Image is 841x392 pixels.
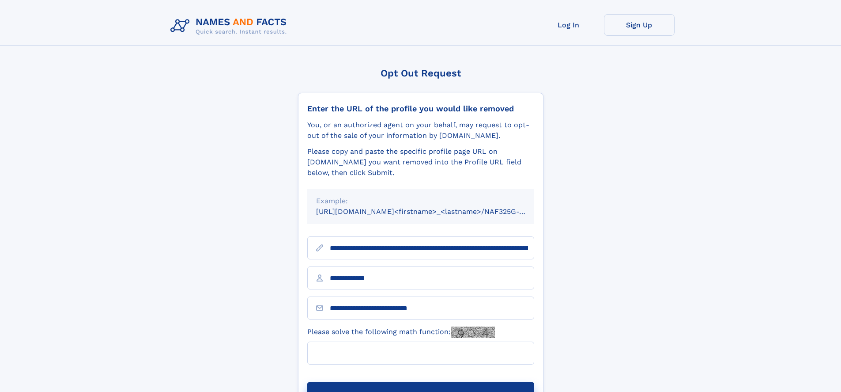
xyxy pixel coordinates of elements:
[307,327,495,338] label: Please solve the following math function:
[604,14,675,36] a: Sign Up
[316,196,525,206] div: Example:
[316,207,551,216] small: [URL][DOMAIN_NAME]<firstname>_<lastname>/NAF325G-xxxxxxxx
[307,146,534,178] div: Please copy and paste the specific profile page URL on [DOMAIN_NAME] you want removed into the Pr...
[298,68,543,79] div: Opt Out Request
[167,14,294,38] img: Logo Names and Facts
[307,120,534,141] div: You, or an authorized agent on your behalf, may request to opt-out of the sale of your informatio...
[533,14,604,36] a: Log In
[307,104,534,114] div: Enter the URL of the profile you would like removed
